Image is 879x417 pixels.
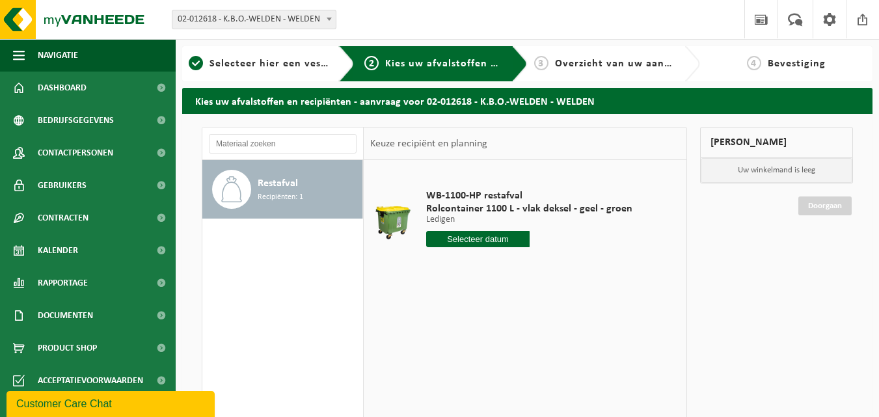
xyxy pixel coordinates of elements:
[701,158,852,183] p: Uw winkelmand is leeg
[426,202,632,215] span: Rolcontainer 1100 L - vlak deksel - geel - groen
[747,56,761,70] span: 4
[364,128,494,160] div: Keuze recipiënt en planning
[385,59,564,69] span: Kies uw afvalstoffen en recipiënten
[555,59,692,69] span: Overzicht van uw aanvraag
[38,137,113,169] span: Contactpersonen
[189,56,329,72] a: 1Selecteer hier een vestiging
[189,56,203,70] span: 1
[209,134,357,154] input: Materiaal zoeken
[38,364,143,397] span: Acceptatievoorwaarden
[258,191,303,204] span: Recipiënten: 1
[38,104,114,137] span: Bedrijfsgegevens
[426,189,632,202] span: WB-1100-HP restafval
[210,59,350,69] span: Selecteer hier een vestiging
[38,299,93,332] span: Documenten
[426,215,632,224] p: Ledigen
[38,332,97,364] span: Product Shop
[38,39,78,72] span: Navigatie
[534,56,548,70] span: 3
[258,176,298,191] span: Restafval
[38,169,87,202] span: Gebruikers
[38,267,88,299] span: Rapportage
[768,59,826,69] span: Bevestiging
[798,196,852,215] a: Doorgaan
[202,160,363,219] button: Restafval Recipiënten: 1
[182,88,872,113] h2: Kies uw afvalstoffen en recipiënten - aanvraag voor 02-012618 - K.B.O.-WELDEN - WELDEN
[700,127,853,158] div: [PERSON_NAME]
[38,72,87,104] span: Dashboard
[38,202,88,234] span: Contracten
[364,56,379,70] span: 2
[7,388,217,417] iframe: chat widget
[426,231,530,247] input: Selecteer datum
[38,234,78,267] span: Kalender
[172,10,336,29] span: 02-012618 - K.B.O.-WELDEN - WELDEN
